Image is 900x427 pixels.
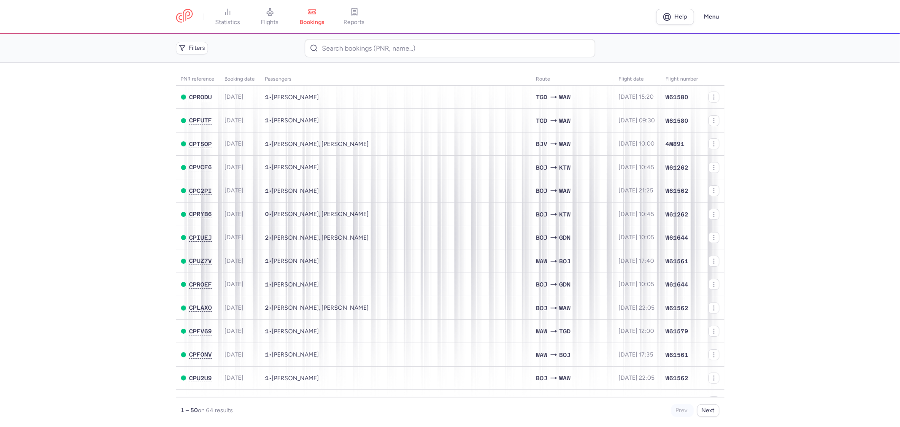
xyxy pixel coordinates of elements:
[559,373,571,383] span: WAW
[619,327,654,335] span: [DATE] 12:00
[272,375,319,382] span: Yevhen SIAHAILO
[559,139,571,149] span: WAW
[614,73,661,86] th: flight date
[666,351,689,359] span: W61561
[249,8,291,26] a: flights
[265,351,319,358] span: •
[619,93,654,100] span: [DATE] 15:20
[559,92,571,102] span: WAW
[272,187,319,195] span: Alena NAVITSKAYA
[265,328,319,335] span: •
[265,375,269,381] span: 1
[661,73,703,86] th: Flight number
[189,117,212,124] span: CPFUTF
[265,141,369,148] span: •
[531,73,614,86] th: Route
[536,92,548,102] span: TGD
[272,257,319,265] span: Margarita SKOWRON
[300,19,324,26] span: bookings
[176,73,220,86] th: PNR reference
[265,304,269,311] span: 2
[260,73,531,86] th: Passengers
[265,94,319,101] span: •
[619,164,654,171] span: [DATE] 10:45
[189,304,212,311] span: CPLAXO
[666,280,689,289] span: W61644
[666,163,689,172] span: W61262
[272,141,369,148] span: Yana KOLISNYK, Mia BEKTAS
[225,281,244,288] span: [DATE]
[674,14,687,20] span: Help
[225,351,244,358] span: [DATE]
[666,186,689,195] span: W61562
[619,257,654,265] span: [DATE] 17:40
[189,211,212,218] button: CPRYB6
[225,234,244,241] span: [DATE]
[220,73,260,86] th: Booking date
[559,327,571,336] span: TGD
[272,94,319,101] span: Oleg MELNYCHUK
[265,257,269,264] span: 1
[265,328,269,335] span: 1
[559,233,571,242] span: GDN
[272,117,319,124] span: Anastasiia KURIATENKO
[272,211,369,218] span: Aniela WILCZEK, Elzbieta BIEGUN
[189,328,212,335] button: CPFV69
[619,351,654,358] span: [DATE] 17:35
[189,45,205,51] span: Filters
[265,164,319,171] span: •
[181,407,198,414] strong: 1 – 50
[619,117,655,124] span: [DATE] 09:30
[559,280,571,289] span: GDN
[189,375,212,381] span: CPU2U9
[619,304,655,311] span: [DATE] 22:05
[189,141,212,148] button: CPTSOP
[265,234,269,241] span: 2
[189,257,212,265] button: CPUZ7V
[225,374,244,381] span: [DATE]
[265,257,319,265] span: •
[559,397,609,406] span: [PERSON_NAME]
[265,234,369,241] span: •
[305,39,595,57] input: Search bookings (PNR, name...)
[666,93,689,101] span: W61580
[189,94,212,101] button: CPRODU
[225,211,244,218] span: [DATE]
[189,211,212,217] span: CPRYB6
[189,187,212,195] button: CPC2PI
[333,8,376,26] a: reports
[619,140,655,147] span: [DATE] 10:00
[265,187,269,194] span: 1
[189,375,212,382] button: CPU2U9
[225,304,244,311] span: [DATE]
[536,257,548,266] span: WAW
[272,328,319,335] span: Karol NIEWIATOWSKI
[265,281,269,288] span: 1
[189,234,212,241] button: CPIUEJ
[265,187,319,195] span: •
[559,116,571,125] span: WAW
[189,187,212,194] span: CPC2PI
[189,141,212,147] span: CPTSOP
[189,257,212,264] span: CPUZ7V
[265,141,269,147] span: 1
[666,257,689,265] span: W61561
[656,9,694,25] a: Help
[559,186,571,195] span: WAW
[265,211,269,217] span: 0
[225,327,244,335] span: [DATE]
[198,407,233,414] span: on 64 results
[176,42,208,54] button: Filters
[671,404,694,417] button: Prev.
[536,163,548,172] span: BOJ
[215,19,240,26] span: statistics
[559,350,571,359] span: BOJ
[697,404,719,417] button: Next
[559,257,571,266] span: BOJ
[272,281,319,288] span: Amelia TKACZYNSKA
[536,303,548,313] span: BOJ
[536,139,548,149] span: BJV
[344,19,365,26] span: reports
[265,94,269,100] span: 1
